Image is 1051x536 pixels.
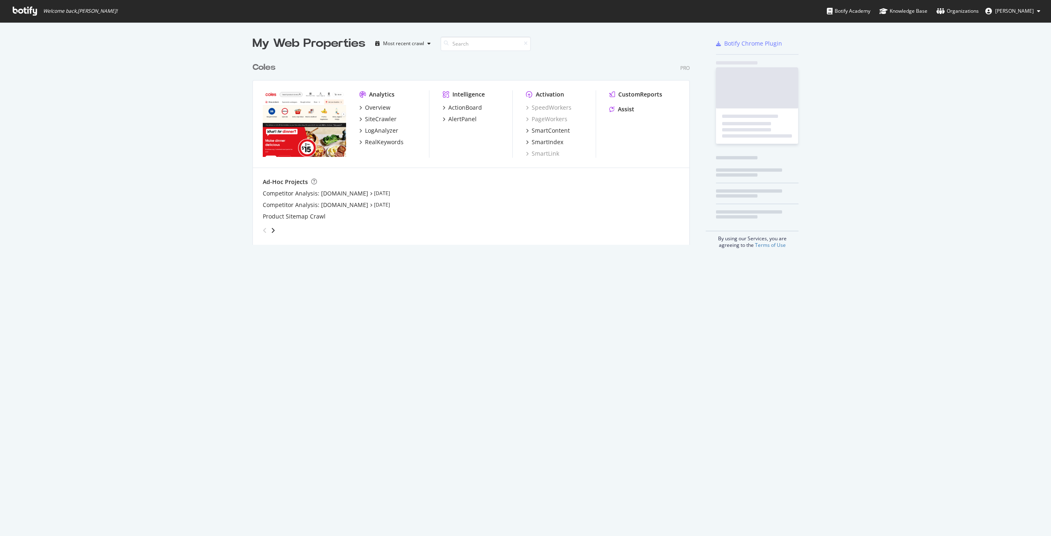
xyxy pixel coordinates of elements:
[443,104,482,112] a: ActionBoard
[609,90,662,99] a: CustomReports
[259,224,270,237] div: angle-left
[936,7,979,15] div: Organizations
[252,62,275,74] div: Coles
[359,115,397,123] a: SiteCrawler
[879,7,927,15] div: Knowledge Base
[263,201,368,209] a: Competitor Analysis: [DOMAIN_NAME]
[441,37,531,51] input: Search
[526,150,559,158] a: SmartLink
[609,105,634,113] a: Assist
[365,104,390,112] div: Overview
[827,7,870,15] div: Botify Academy
[252,62,279,74] a: Coles
[526,104,571,112] a: SpeedWorkers
[716,39,782,48] a: Botify Chrome Plugin
[374,201,390,208] a: [DATE]
[365,127,398,135] div: LogAnalyzer
[526,115,567,123] a: PageWorkers
[43,8,117,14] span: Welcome back, [PERSON_NAME] !
[263,90,346,157] img: www.coles.com.au
[263,212,326,221] a: Product Sitemap Crawl
[359,104,390,112] a: Overview
[618,105,634,113] div: Assist
[995,7,1034,14] span: Hugh B
[443,115,477,123] a: AlertPanel
[526,127,570,135] a: SmartContent
[270,226,276,235] div: angle-right
[618,90,662,99] div: CustomReports
[448,115,477,123] div: AlertPanel
[365,115,397,123] div: SiteCrawler
[263,178,308,186] div: Ad-Hoc Projects
[532,138,563,146] div: SmartIndex
[755,242,786,248] a: Terms of Use
[372,37,434,50] button: Most recent crawl
[532,127,570,135] div: SmartContent
[365,138,404,146] div: RealKeywords
[706,231,799,248] div: By using our Services, you are agreeing to the
[374,190,390,197] a: [DATE]
[263,189,368,198] a: Competitor Analysis: [DOMAIN_NAME]
[448,104,482,112] div: ActionBoard
[252,52,696,245] div: grid
[536,90,564,99] div: Activation
[452,90,485,99] div: Intelligence
[724,39,782,48] div: Botify Chrome Plugin
[680,64,690,71] div: Pro
[383,41,424,46] div: Most recent crawl
[979,5,1047,18] button: [PERSON_NAME]
[252,35,365,52] div: My Web Properties
[526,138,563,146] a: SmartIndex
[369,90,395,99] div: Analytics
[359,138,404,146] a: RealKeywords
[359,127,398,135] a: LogAnalyzer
